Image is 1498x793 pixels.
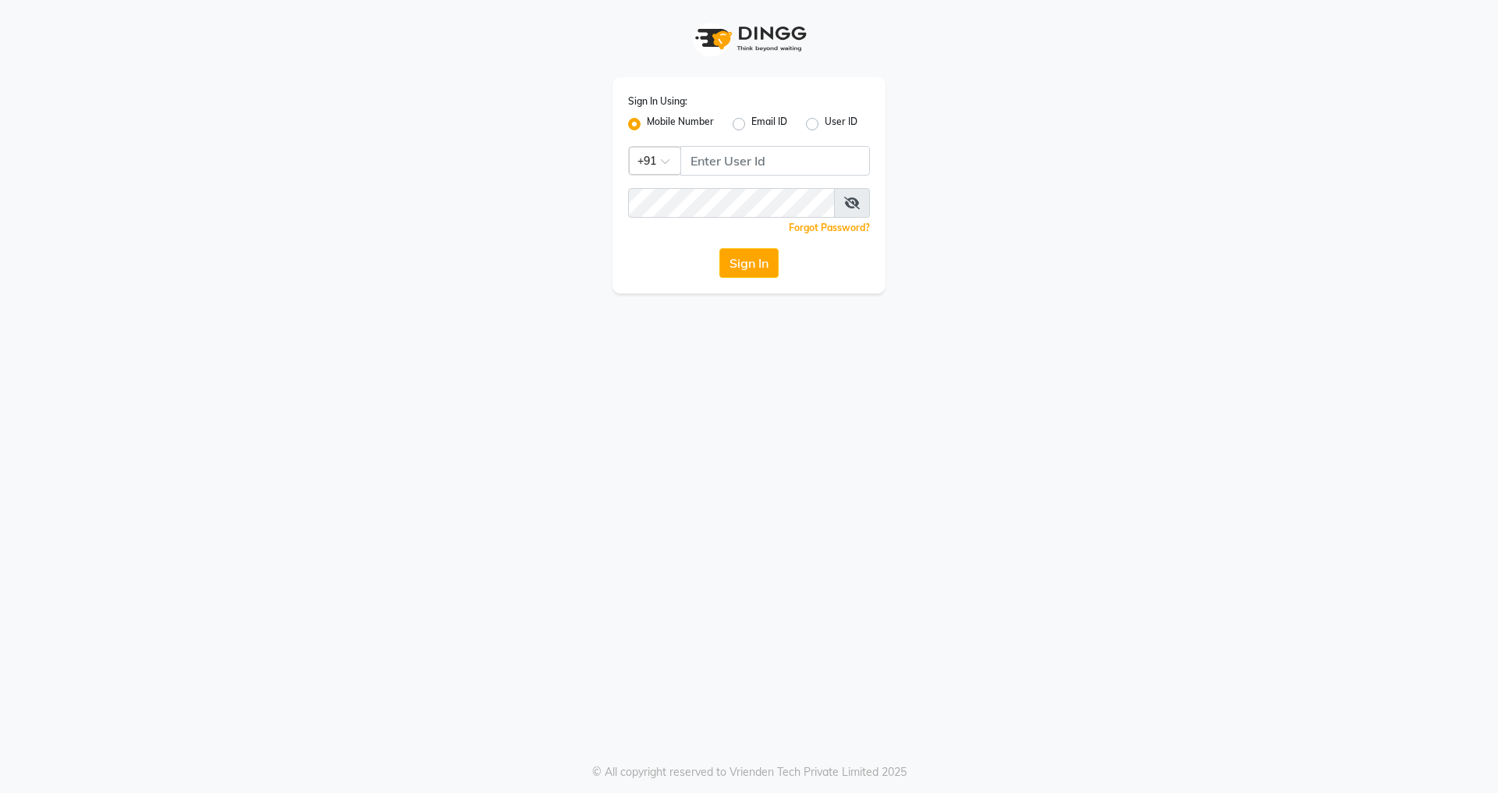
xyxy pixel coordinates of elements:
a: Forgot Password? [789,222,870,233]
label: Email ID [751,115,787,133]
img: logo1.svg [687,16,811,62]
button: Sign In [719,248,779,278]
input: Username [680,146,870,176]
label: Sign In Using: [628,94,687,108]
label: Mobile Number [647,115,714,133]
input: Username [628,188,835,218]
label: User ID [825,115,857,133]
